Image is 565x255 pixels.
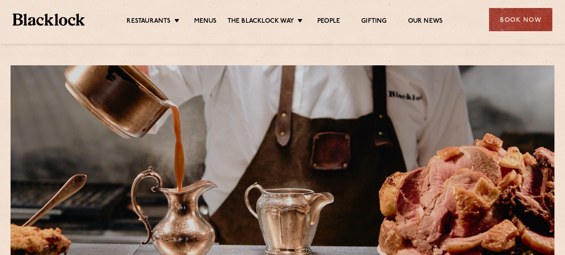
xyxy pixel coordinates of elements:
div: Book Now [489,8,552,31]
a: Gifting [361,17,387,27]
a: People [317,17,340,27]
a: Our News [408,17,443,27]
a: Menus [194,17,217,27]
a: Restaurants [127,17,170,27]
a: The Blacklock Way [227,17,294,27]
img: BL_Textured_Logo-footer-cropped.svg [13,13,85,26]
